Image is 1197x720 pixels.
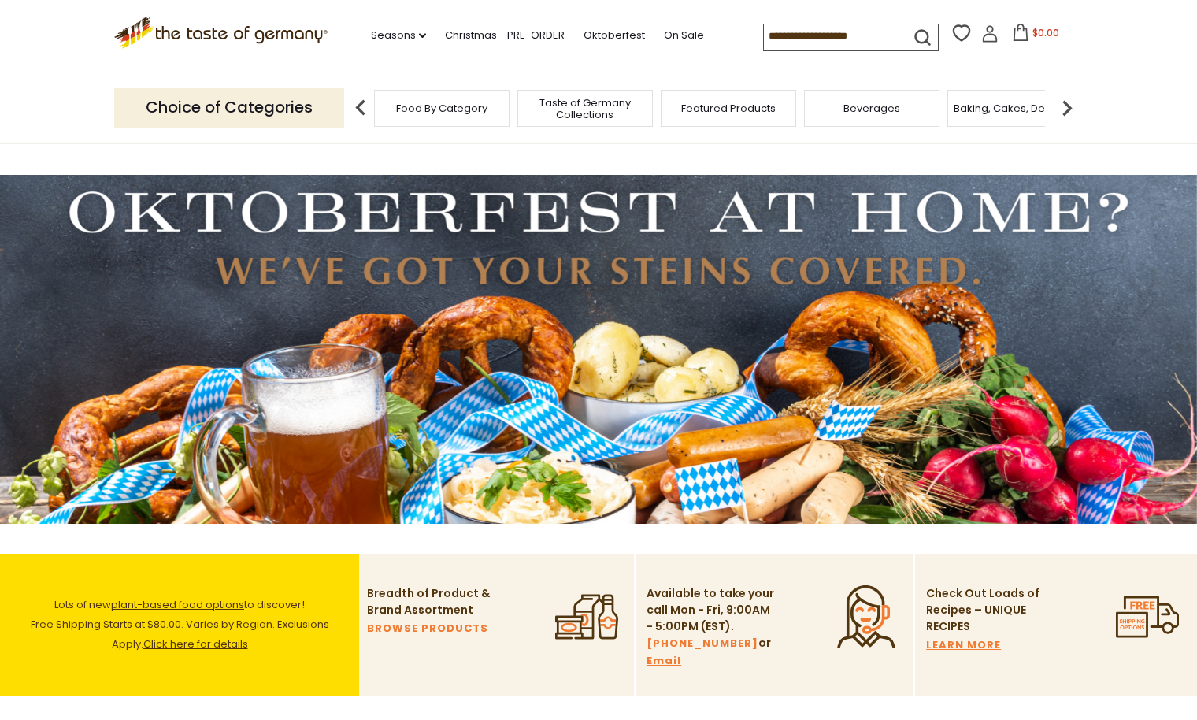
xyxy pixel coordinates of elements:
[114,88,344,127] p: Choice of Categories
[367,585,497,618] p: Breadth of Product & Brand Assortment
[926,636,1001,654] a: LEARN MORE
[954,102,1076,114] a: Baking, Cakes, Desserts
[111,597,244,612] a: plant-based food options
[1051,92,1083,124] img: next arrow
[345,92,376,124] img: previous arrow
[143,636,248,651] a: Click here for details
[1002,24,1069,47] button: $0.00
[843,102,900,114] a: Beverages
[396,102,487,114] a: Food By Category
[926,585,1040,635] p: Check Out Loads of Recipes – UNIQUE RECIPES
[647,635,758,652] a: [PHONE_NUMBER]
[367,620,488,637] a: BROWSE PRODUCTS
[1032,26,1059,39] span: $0.00
[647,652,681,670] a: Email
[445,27,565,44] a: Christmas - PRE-ORDER
[584,27,645,44] a: Oktoberfest
[522,97,648,121] a: Taste of Germany Collections
[647,585,776,670] p: Available to take your call Mon - Fri, 9:00AM - 5:00PM (EST). or
[664,27,704,44] a: On Sale
[681,102,776,114] a: Featured Products
[371,27,426,44] a: Seasons
[31,597,329,651] span: Lots of new to discover! Free Shipping Starts at $80.00. Varies by Region. Exclusions Apply.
